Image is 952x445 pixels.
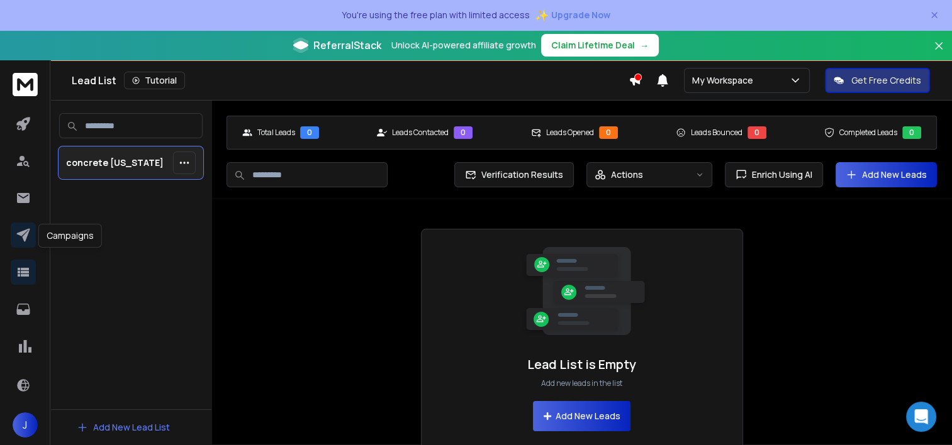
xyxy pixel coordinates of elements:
div: 0 [300,126,319,139]
p: Total Leads [257,128,295,138]
h1: Lead List is Empty [527,356,636,373]
div: 0 [454,126,473,139]
span: → [640,39,649,52]
p: You're using the free plan with limited access [342,9,530,21]
div: Open Intercom Messenger [906,402,936,432]
span: Enrich Using AI [747,168,812,181]
div: 0 [748,126,766,139]
button: J [13,412,38,437]
div: 0 [599,126,618,139]
button: Get Free Credits [825,68,930,93]
p: My Workspace [692,74,758,87]
p: Add new leads in the list [541,378,622,388]
button: Add New Leads [533,401,630,431]
button: Claim Lifetime Deal→ [541,34,659,57]
div: Campaigns [38,224,102,248]
button: Verification Results [454,162,574,187]
button: Enrich Using AI [725,162,823,187]
div: 0 [902,126,921,139]
p: Unlock AI-powered affiliate growth [391,39,536,52]
p: Actions [611,168,643,181]
p: concrete [US_STATE] [66,157,164,169]
span: Verification Results [476,168,563,181]
button: Tutorial [124,72,185,89]
div: Lead List [72,72,629,89]
span: ReferralStack [313,38,381,53]
p: Completed Leads [839,128,897,138]
p: Leads Bounced [691,128,742,138]
button: Close banner [931,38,947,68]
span: ✨ [535,6,549,24]
p: Leads Contacted [392,128,449,138]
button: Add New Leads [836,162,937,187]
span: Upgrade Now [551,9,610,21]
button: ✨Upgrade Now [535,3,610,28]
a: Add New Leads [846,168,927,181]
button: Add New Lead List [67,415,180,440]
p: Leads Opened [546,128,594,138]
p: Get Free Credits [851,74,921,87]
